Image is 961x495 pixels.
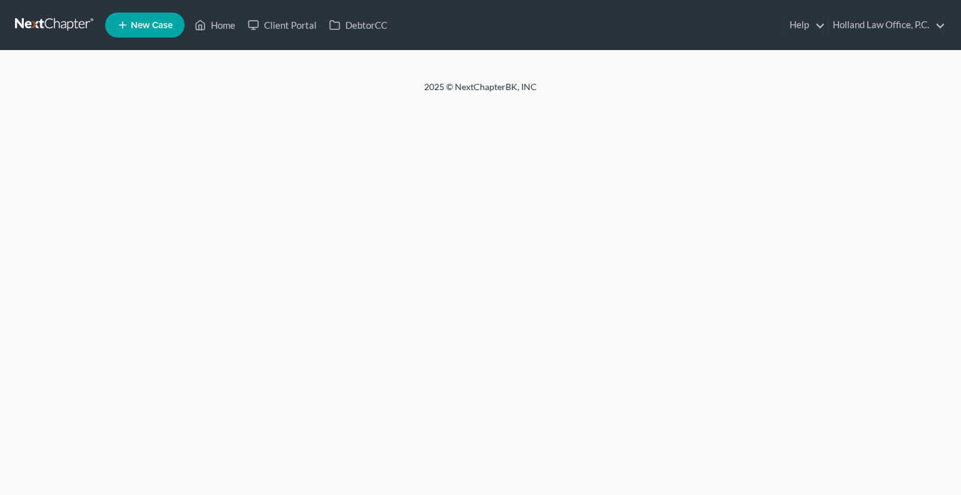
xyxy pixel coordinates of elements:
div: 2025 © NextChapterBK, INC [124,81,837,103]
a: Help [783,14,825,36]
a: Holland Law Office, P.C. [826,14,945,36]
new-legal-case-button: New Case [105,13,185,38]
a: Home [188,14,242,36]
a: Client Portal [242,14,323,36]
a: DebtorCC [323,14,394,36]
